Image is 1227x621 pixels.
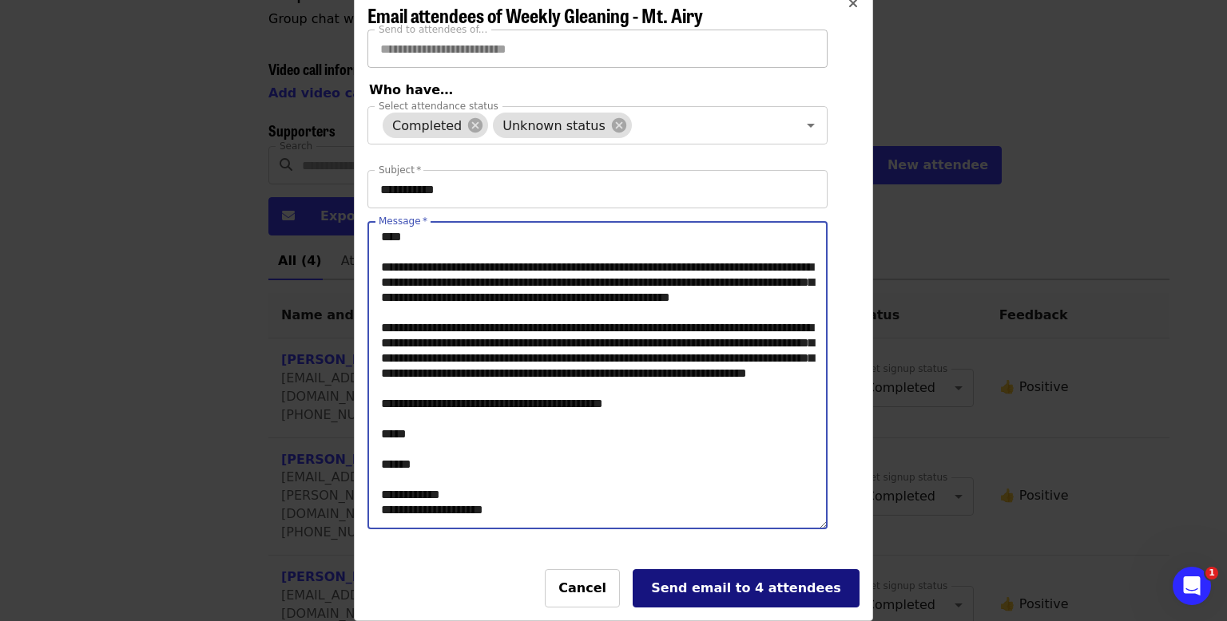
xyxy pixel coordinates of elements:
[800,114,822,136] button: Open
[633,569,860,607] button: Send email to 4 attendees
[493,118,615,133] span: Unknown status
[367,1,703,29] span: Email attendees of Weekly Gleaning - Mt. Airy
[493,113,632,138] div: Unknown status
[379,216,427,226] label: Message
[379,101,498,111] label: Select attendance status
[379,25,487,34] label: Send to attendees of...
[383,118,471,133] span: Completed
[379,165,421,175] label: Subject
[1173,567,1211,605] iframe: Intercom live chat
[1205,567,1218,579] span: 1
[545,569,620,607] button: Cancel
[367,30,828,68] input: Send to attendees of...
[383,113,488,138] div: Completed
[368,222,827,528] textarea: Message
[367,170,828,208] input: Subject
[369,82,453,97] span: Who have…
[646,579,846,598] div: Send email to 4 attendees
